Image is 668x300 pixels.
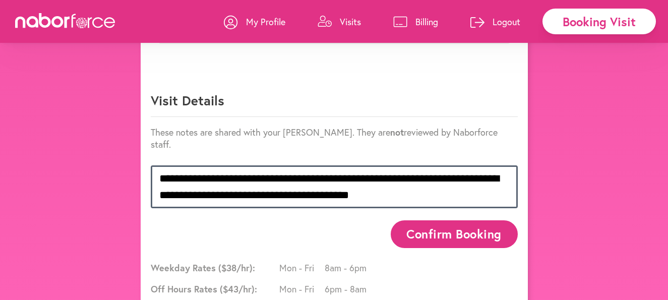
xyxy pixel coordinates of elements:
[151,126,518,150] p: These notes are shared with your [PERSON_NAME]. They are reviewed by Naborforce staff.
[279,283,325,295] span: Mon - Fri
[325,283,370,295] span: 6pm - 8am
[415,16,438,28] p: Billing
[151,262,277,274] span: Weekday Rates
[390,126,404,138] strong: not
[393,7,438,37] a: Billing
[493,16,520,28] p: Logout
[218,262,255,274] span: ($ 38 /hr):
[151,92,518,117] p: Visit Details
[279,262,325,274] span: Mon - Fri
[542,9,656,34] div: Booking Visit
[470,7,520,37] a: Logout
[318,7,361,37] a: Visits
[220,283,257,295] span: ($ 43 /hr):
[224,7,285,37] a: My Profile
[340,16,361,28] p: Visits
[391,220,518,248] button: Confirm Booking
[325,262,370,274] span: 8am - 6pm
[151,283,277,295] span: Off Hours Rates
[246,16,285,28] p: My Profile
